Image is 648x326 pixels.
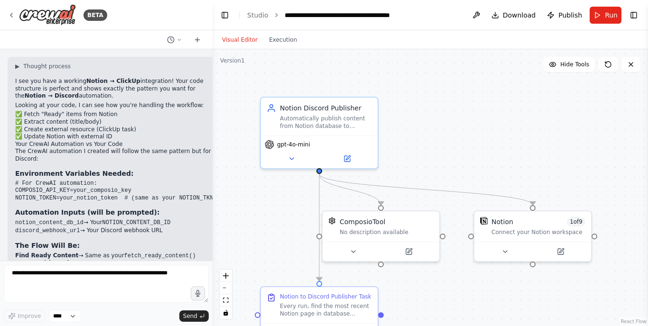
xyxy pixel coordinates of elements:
button: Hide left sidebar [218,9,231,22]
div: Notion to Discord Publisher Task [280,293,371,300]
button: Open in side panel [382,246,435,257]
button: Show right sidebar [627,9,640,22]
span: Improve [18,312,41,320]
div: Every run, find the most recent Notion page in database {notion_content_db_id} where Status = "Re... [280,302,372,317]
img: Logo [19,4,76,26]
button: Improve [4,310,45,322]
img: Notion [480,217,488,225]
code: discord_webhook_url [15,227,80,234]
textarea: To enrich screen reader interactions, please activate Accessibility in Grammarly extension settings [4,265,209,303]
div: Version 1 [220,57,245,64]
button: Download [488,7,540,24]
g: Edge from bd05d79f-9b09-4be1-8848-7013a37a7de8 to 5e9217d9-963f-49e1-91e4-8cc2822db1a8 [315,174,324,281]
g: Edge from bd05d79f-9b09-4be1-8848-7013a37a7de8 to 5dd9f394-e100-462e-8eb0-521dc5cd9690 [315,174,537,205]
a: React Flow attribution [621,319,647,324]
div: Notion Discord PublisherAutomatically publish content from Notion database to Discord by finding ... [260,97,379,169]
div: ComposioToolComposioToolNo description available [322,210,440,262]
span: Run [605,10,618,20]
h3: The Flow Will Be: [15,241,217,250]
li: ✅ Update Notion with external ID [15,133,217,141]
button: Start a new chat [190,34,205,45]
div: ComposioTool [340,217,385,226]
div: Connect your Notion workspace [491,228,585,236]
p: I see you have a working integration! Your code structure is perfect and shows exactly the patter... [15,78,217,100]
code: NOTION_CONTENT_DB_ID [102,219,171,226]
li: → Same as your [15,252,217,260]
strong: Find Ready Content [15,252,78,259]
li: → Same as your [15,260,217,268]
div: No description available [340,228,434,236]
p: Looking at your code, I can see how you're handling the workflow: [15,102,217,109]
img: ComposioTool [328,217,336,225]
li: → Your Discord webhook URL [15,227,217,235]
div: BETA [83,9,107,21]
strong: Extract Title/Body [15,260,73,266]
h3: Automation Inputs (will be prompted): [15,208,217,217]
button: Visual Editor [216,34,263,45]
button: Hide Tools [543,57,595,72]
code: fetch_ready_content() [124,253,196,259]
code: # For CrewAI automation: COMPOSIO_API_KEY=your_composio_key NOTION_TOKEN=your_notion_token # (sam... [15,180,217,201]
li: ✅ Extract content (title/body) [15,118,217,126]
div: React Flow controls [220,270,232,319]
button: Click to speak your automation idea [191,286,205,300]
button: Open in side panel [320,153,374,164]
button: Run [590,7,621,24]
button: Execution [263,34,303,45]
button: fit view [220,294,232,307]
li: → Your [15,219,217,227]
div: Notion [491,217,513,226]
nav: breadcrumb [247,10,390,20]
h2: Your CrewAI Automation vs Your Code [15,141,217,148]
div: Automatically publish content from Notion database to Discord by finding ready-to-publish pages, ... [280,115,372,130]
code: notion_content_db_id [15,219,83,226]
strong: Notion → Discord [25,92,79,99]
button: Send [179,310,209,322]
span: Thought process [23,63,71,70]
button: toggle interactivity [220,307,232,319]
button: Publish [543,7,586,24]
span: Number of enabled actions [567,217,585,226]
span: Download [503,10,536,20]
div: NotionNotion1of9Connect your Notion workspace [473,210,592,262]
span: Send [183,312,197,320]
div: Notion Discord Publisher [280,103,372,113]
button: ▶Thought process [15,63,71,70]
g: Edge from bd05d79f-9b09-4be1-8848-7013a37a7de8 to 7a3c0000-5598-470d-ac51-4d2a0459883d [315,174,386,205]
button: Switch to previous chat [163,34,186,45]
button: zoom in [220,270,232,282]
button: zoom out [220,282,232,294]
p: The CrewAI automation I created will follow the same pattern but for Discord: [15,148,217,163]
h3: Environment Variables Needed: [15,169,217,178]
a: Studio [247,11,268,19]
span: Hide Tools [560,61,589,68]
span: ▶ [15,63,19,70]
li: ✅ Create external resource (ClickUp task) [15,126,217,134]
button: Open in side panel [534,246,587,257]
span: Publish [558,10,582,20]
li: ✅ Fetch "Ready" items from Notion [15,111,217,118]
strong: Notion → ClickUp [86,78,140,84]
span: gpt-4o-mini [277,141,310,148]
